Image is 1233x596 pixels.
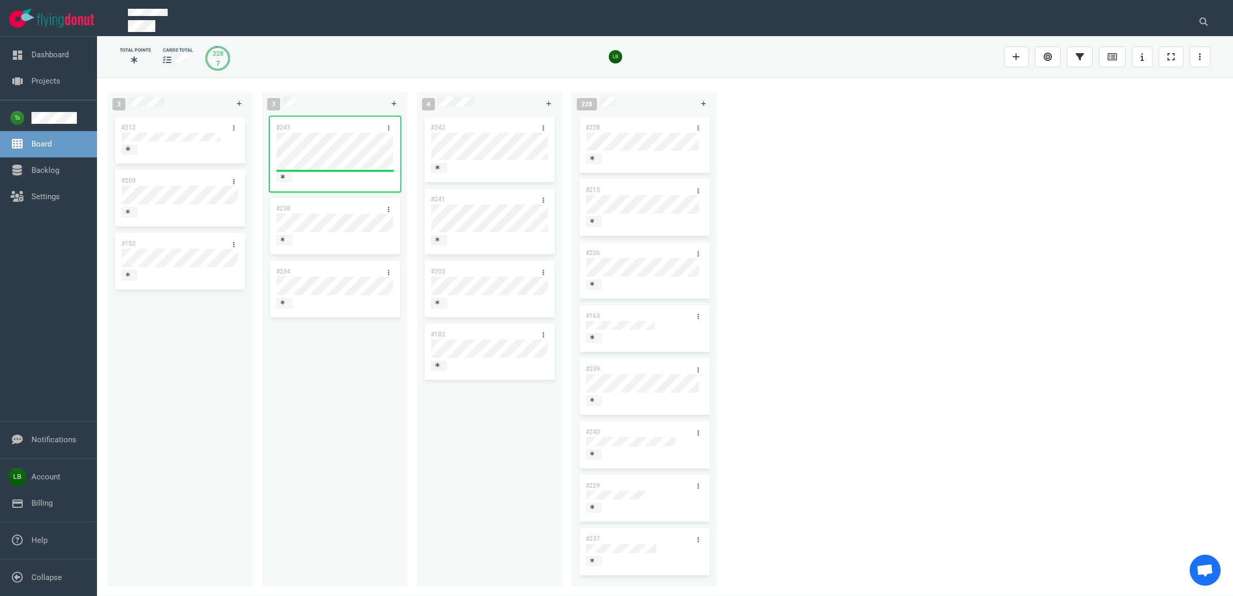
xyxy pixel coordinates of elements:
div: 7 [213,58,223,68]
a: #163 [586,312,600,319]
span: 3 [267,98,280,110]
a: #228 [586,124,600,131]
a: #234 [276,268,290,275]
a: Settings [31,192,60,201]
a: Backlog [31,166,59,175]
img: Flying Donut text logo [37,13,94,27]
a: #215 [586,186,600,194]
a: #237 [586,535,600,542]
a: #243 [276,124,290,131]
span: 4 [422,98,435,110]
a: #238 [276,205,290,212]
a: #209 [121,177,136,184]
div: cards total [163,47,193,54]
a: Projects [31,76,60,86]
a: #226 [586,249,600,256]
a: Account [31,472,60,481]
a: #229 [586,482,600,489]
a: #203 [431,268,445,275]
span: 3 [112,98,125,110]
a: #241 [431,196,445,203]
a: #152 [121,240,136,247]
a: Collapse [31,573,62,582]
div: 228 [213,49,223,58]
img: 26 [609,50,622,63]
a: Billing [31,498,53,508]
a: #242 [431,124,445,131]
span: 228 [577,98,597,110]
a: Dashboard [31,50,69,59]
a: #212 [121,124,136,131]
a: #182 [431,331,445,338]
a: Notifications [31,435,76,444]
a: #240 [586,428,600,436]
a: #239 [586,365,600,373]
a: Board [31,139,52,149]
div: Chat abierto [1190,555,1221,586]
a: Help [31,536,47,545]
div: Total Points [120,47,151,54]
